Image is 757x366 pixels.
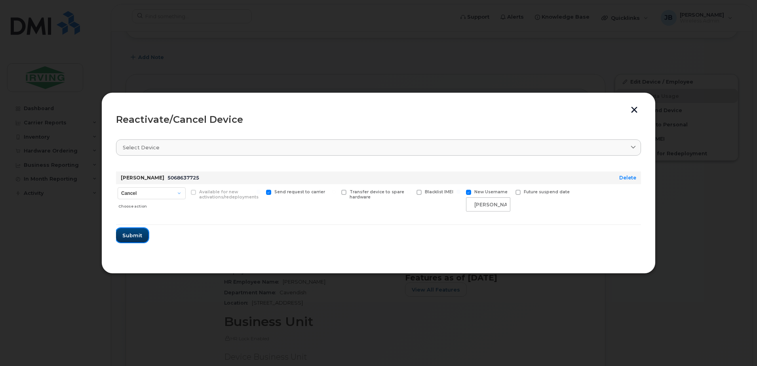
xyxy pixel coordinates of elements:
[456,190,460,194] input: New Username
[619,175,636,181] a: Delete
[466,197,510,212] input: New Username
[332,190,336,194] input: Transfer device to spare hardware
[167,175,199,181] span: 5068637725
[407,190,411,194] input: Blacklist IMEI
[274,189,325,194] span: Send request to carrier
[122,232,142,239] span: Submit
[116,115,641,124] div: Reactivate/Cancel Device
[425,189,453,194] span: Blacklist IMEI
[116,228,148,242] button: Submit
[257,190,261,194] input: Send request to carrier
[118,200,186,210] div: Choose action
[474,189,508,194] span: New Username
[350,189,404,200] span: Transfer device to spare hardware
[123,144,160,151] span: Select device
[121,175,164,181] strong: [PERSON_NAME]
[506,190,510,194] input: Future suspend date
[524,189,570,194] span: Future suspend date
[199,189,259,200] span: Available for new activations/redeployments
[116,139,641,156] a: Select device
[181,190,185,194] input: Available for new activations/redeployments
